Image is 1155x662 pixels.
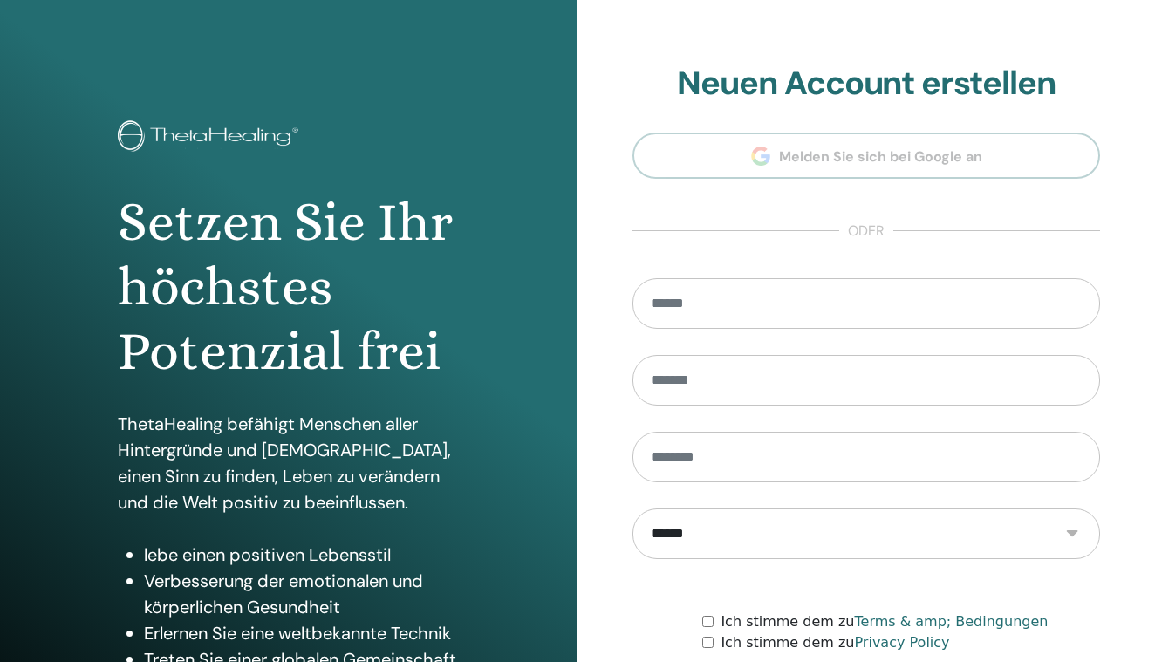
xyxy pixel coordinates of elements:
[144,568,459,620] li: Verbesserung der emotionalen und körperlichen Gesundheit
[144,620,459,646] li: Erlernen Sie eine weltbekannte Technik
[855,613,1049,630] a: Terms & amp; Bedingungen
[839,221,893,242] span: oder
[721,611,1048,632] label: Ich stimme dem zu
[632,64,1100,104] h2: Neuen Account erstellen
[721,632,949,653] label: Ich stimme dem zu
[144,542,459,568] li: lebe einen positiven Lebensstil
[118,411,459,515] p: ThetaHealing befähigt Menschen aller Hintergründe und [DEMOGRAPHIC_DATA], einen Sinn zu finden, L...
[118,190,459,385] h1: Setzen Sie Ihr höchstes Potenzial frei
[855,634,950,651] a: Privacy Policy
